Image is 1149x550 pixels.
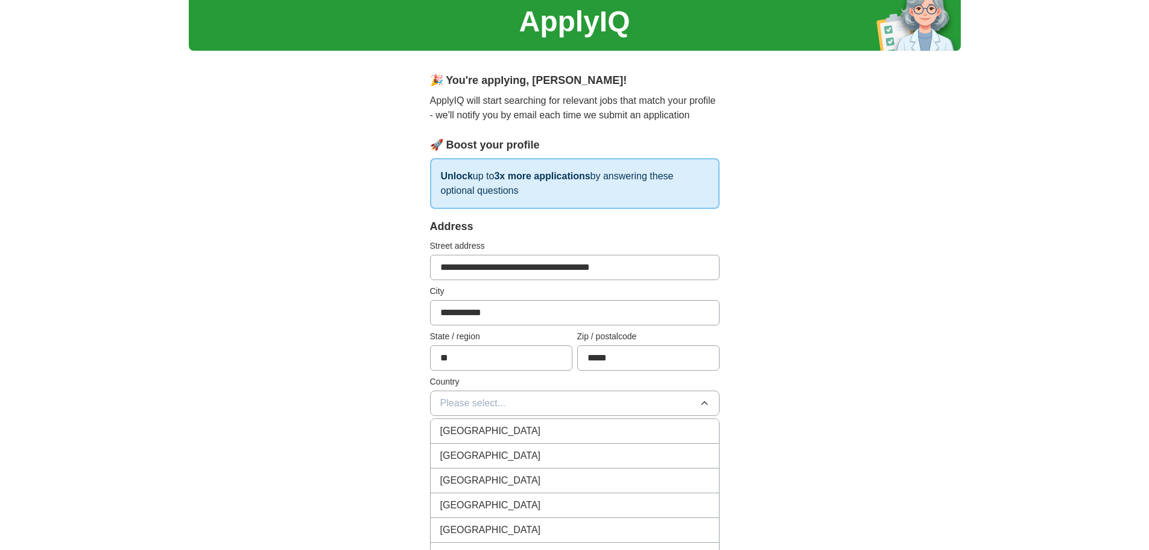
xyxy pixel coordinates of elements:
div: 🎉 You're applying , [PERSON_NAME] ! [430,72,720,89]
span: [GEOGRAPHIC_DATA] [440,424,541,438]
label: City [430,285,720,298]
span: [GEOGRAPHIC_DATA] [440,449,541,463]
button: Please select... [430,391,720,416]
span: [GEOGRAPHIC_DATA] [440,473,541,488]
span: [GEOGRAPHIC_DATA] [440,498,541,513]
label: Street address [430,240,720,252]
label: State / region [430,330,572,343]
label: Country [430,376,720,388]
div: 🚀 Boost your profile [430,137,720,153]
p: up to by answering these optional questions [430,158,720,209]
p: ApplyIQ will start searching for relevant jobs that match your profile - we'll notify you by emai... [430,94,720,123]
strong: Unlock [441,171,473,181]
span: Please select... [440,396,506,411]
label: Zip / postalcode [577,330,720,343]
div: Address [430,219,720,235]
strong: 3x more applications [494,171,590,181]
span: [GEOGRAPHIC_DATA] [440,523,541,537]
